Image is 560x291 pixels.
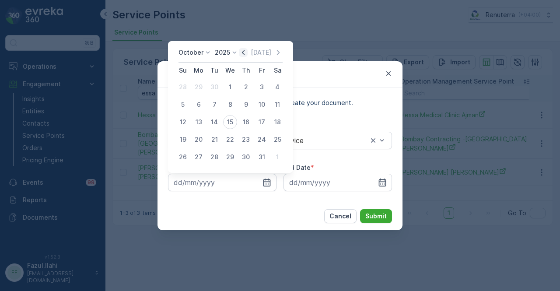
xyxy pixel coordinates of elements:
[239,98,253,112] div: 9
[176,98,190,112] div: 5
[270,115,284,129] div: 18
[360,209,392,223] button: Submit
[192,98,206,112] div: 6
[324,209,357,223] button: Cancel
[192,115,206,129] div: 13
[207,115,221,129] div: 14
[254,63,269,78] th: Friday
[223,150,237,164] div: 29
[251,48,271,57] p: [DATE]
[192,133,206,147] div: 20
[176,150,190,164] div: 26
[223,80,237,94] div: 1
[270,133,284,147] div: 25
[207,150,221,164] div: 28
[178,48,203,57] p: October
[239,115,253,129] div: 16
[192,80,206,94] div: 29
[191,63,206,78] th: Monday
[176,133,190,147] div: 19
[365,212,387,221] p: Submit
[270,80,284,94] div: 4
[255,150,269,164] div: 31
[223,98,237,112] div: 8
[176,115,190,129] div: 12
[238,63,254,78] th: Thursday
[207,98,221,112] div: 7
[168,174,276,191] input: dd/mm/yyyy
[283,164,311,171] label: End Date
[175,63,191,78] th: Sunday
[223,115,237,129] div: 15
[255,133,269,147] div: 24
[222,63,238,78] th: Wednesday
[239,150,253,164] div: 30
[255,80,269,94] div: 3
[283,174,392,191] input: dd/mm/yyyy
[255,98,269,112] div: 10
[206,63,222,78] th: Tuesday
[223,133,237,147] div: 22
[239,133,253,147] div: 23
[207,133,221,147] div: 21
[270,150,284,164] div: 1
[176,80,190,94] div: 28
[215,48,230,57] p: 2025
[239,80,253,94] div: 2
[329,212,351,221] p: Cancel
[255,115,269,129] div: 17
[269,63,285,78] th: Saturday
[207,80,221,94] div: 30
[192,150,206,164] div: 27
[270,98,284,112] div: 11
